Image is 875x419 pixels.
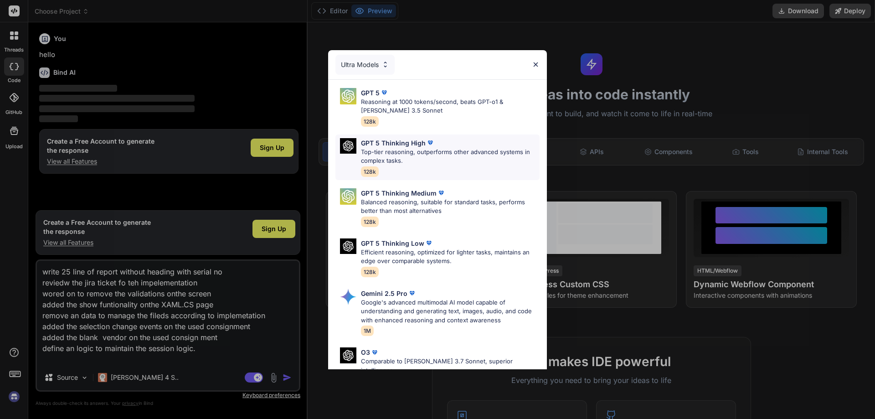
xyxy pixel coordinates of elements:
img: Pick Models [340,138,356,154]
p: Reasoning at 1000 tokens/second, beats GPT-o1 & [PERSON_NAME] 3.5 Sonnet [361,98,540,115]
span: 1M [361,326,374,336]
img: premium [407,289,417,298]
span: 128k [361,217,379,227]
span: 128k [361,116,379,127]
p: Efficient reasoning, optimized for lighter tasks, maintains an edge over comparable systems. [361,248,540,266]
img: Pick Models [340,289,356,305]
img: Pick Models [340,238,356,254]
img: premium [424,238,433,248]
img: Pick Models [340,88,356,104]
span: 128k [361,166,379,177]
div: Ultra Models [335,55,395,75]
p: GPT 5 Thinking High [361,138,426,148]
img: close [532,61,540,68]
img: Pick Models [340,188,356,205]
span: 128k [361,267,379,277]
p: GPT 5 Thinking Low [361,238,424,248]
p: Top-tier reasoning, outperforms other advanced systems in complex tasks. [361,148,540,166]
p: Google's advanced multimodal AI model capable of understanding and generating text, images, audio... [361,298,540,325]
p: GPT 5 [361,88,380,98]
img: premium [380,88,389,97]
img: Pick Models [340,347,356,363]
img: premium [370,348,379,357]
p: Comparable to [PERSON_NAME] 3.7 Sonnet, superior intelligence [361,357,540,375]
img: premium [437,188,446,197]
p: Balanced reasoning, suitable for standard tasks, performs better than most alternatives [361,198,540,216]
img: Pick Models [381,61,389,68]
p: GPT 5 Thinking Medium [361,188,437,198]
p: O3 [361,347,370,357]
img: premium [426,138,435,147]
p: Gemini 2.5 Pro [361,289,407,298]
